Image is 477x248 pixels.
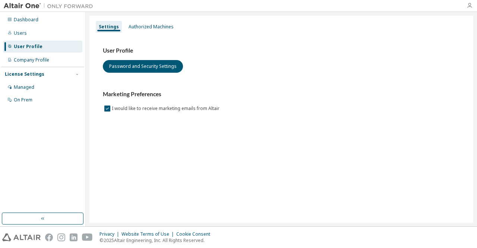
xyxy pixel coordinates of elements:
[121,231,176,237] div: Website Terms of Use
[4,2,97,10] img: Altair One
[112,104,221,113] label: I would like to receive marketing emails from Altair
[14,84,34,90] div: Managed
[14,30,27,36] div: Users
[14,97,32,103] div: On Prem
[103,47,460,54] h3: User Profile
[14,44,42,50] div: User Profile
[99,231,121,237] div: Privacy
[2,233,41,241] img: altair_logo.svg
[99,24,119,30] div: Settings
[70,233,78,241] img: linkedin.svg
[5,71,44,77] div: License Settings
[82,233,93,241] img: youtube.svg
[103,91,460,98] h3: Marketing Preferences
[99,237,215,244] p: © 2025 Altair Engineering, Inc. All Rights Reserved.
[176,231,215,237] div: Cookie Consent
[45,233,53,241] img: facebook.svg
[129,24,174,30] div: Authorized Machines
[57,233,65,241] img: instagram.svg
[14,17,38,23] div: Dashboard
[14,57,49,63] div: Company Profile
[103,60,183,73] button: Password and Security Settings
